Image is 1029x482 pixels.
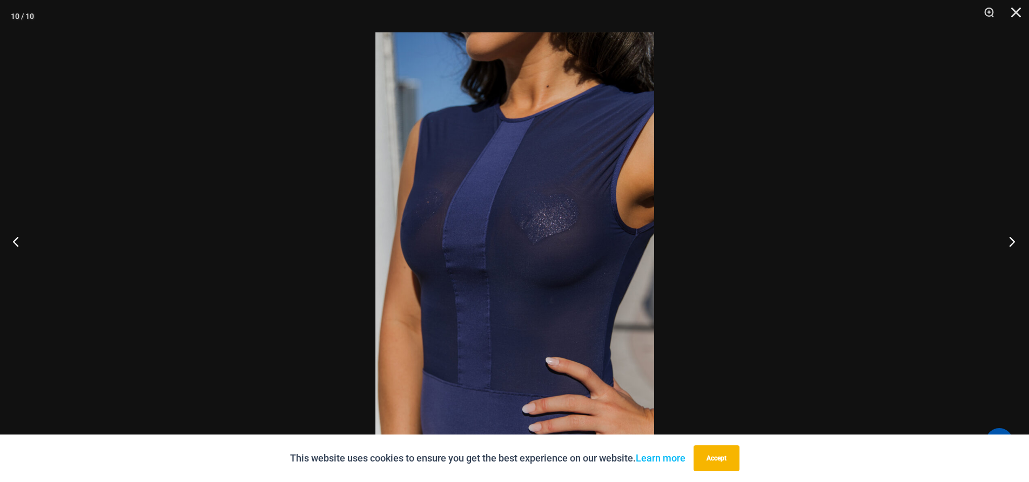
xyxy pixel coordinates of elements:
div: 10 / 10 [11,8,34,24]
img: Desire Me Navy 5192 Dress 14 [375,32,654,450]
a: Learn more [636,452,685,464]
button: Next [988,214,1029,268]
p: This website uses cookies to ensure you get the best experience on our website. [290,450,685,466]
button: Accept [694,445,739,471]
